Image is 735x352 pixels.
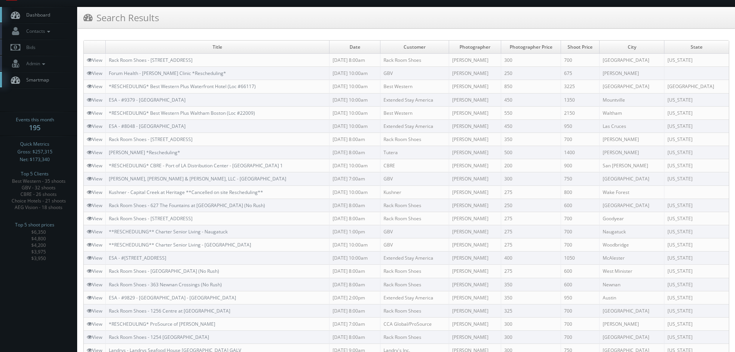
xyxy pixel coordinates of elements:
td: [PERSON_NAME] [600,146,664,159]
a: View [87,189,102,196]
td: [DATE] 10:00am [329,185,380,199]
td: Title [106,41,329,54]
td: 700 [561,212,600,225]
td: 275 [501,225,561,238]
td: Newnan [600,278,664,291]
td: 700 [561,54,600,67]
td: San [PERSON_NAME] [600,159,664,172]
td: 550 [501,106,561,119]
a: View [87,149,102,156]
td: 275 [501,212,561,225]
td: Best Western [380,80,449,93]
td: [PERSON_NAME] [449,185,501,199]
td: Rack Room Shoes [380,133,449,146]
a: View [87,202,102,209]
td: Rack Room Shoes [380,212,449,225]
td: 275 [501,265,561,278]
td: GBV [380,67,449,80]
td: CCA Global/ProSource [380,317,449,330]
td: [PERSON_NAME] [449,54,501,67]
td: 300 [501,172,561,185]
td: Mountville [600,93,664,106]
td: Las Cruces [600,119,664,133]
td: [DATE] 10:00am [329,93,380,106]
span: Net: $173,340 [20,156,50,163]
a: Kushner - Capital Creek at Heritage **Cancelled on site Rescheduling** [109,189,263,196]
a: View [87,70,102,77]
td: 600 [561,278,600,291]
a: [PERSON_NAME], [PERSON_NAME] & [PERSON_NAME], LLC - [GEOGRAPHIC_DATA] [109,175,286,182]
td: [DATE] 10:00am [329,67,380,80]
td: [DATE] 2:00pm [329,291,380,304]
td: [PERSON_NAME] [600,67,664,80]
td: 450 [501,93,561,106]
span: Top 5 shoot prices [15,221,54,229]
td: [PERSON_NAME] [449,252,501,265]
td: [US_STATE] [664,278,729,291]
td: 350 [501,291,561,304]
td: [DATE] 8:00am [329,278,380,291]
td: 675 [561,67,600,80]
td: [GEOGRAPHIC_DATA] [600,304,664,317]
td: [US_STATE] [664,119,729,133]
td: 900 [561,159,600,172]
a: **RESCHEDULING** Charter Senior Living - [GEOGRAPHIC_DATA] [109,241,251,248]
span: Bids [22,44,35,51]
td: 800 [561,185,600,199]
a: View [87,241,102,248]
td: [DATE] 8:00am [329,54,380,67]
td: Rack Room Shoes [380,265,449,278]
td: 850 [501,80,561,93]
td: [US_STATE] [664,304,729,317]
td: State [664,41,729,54]
td: [US_STATE] [664,106,729,119]
td: 200 [501,159,561,172]
td: Customer [380,41,449,54]
td: McAlester [600,252,664,265]
h3: Search Results [83,11,159,24]
td: [US_STATE] [664,265,729,278]
td: [US_STATE] [664,146,729,159]
td: [DATE] 10:00am [329,80,380,93]
td: [PERSON_NAME] [449,119,501,133]
td: [US_STATE] [664,199,729,212]
td: [DATE] 7:00am [329,317,380,330]
td: 600 [561,199,600,212]
td: [US_STATE] [664,159,729,172]
span: Gross: $257,315 [17,148,52,156]
td: Date [329,41,380,54]
td: 700 [561,225,600,238]
td: 2150 [561,106,600,119]
td: [US_STATE] [664,133,729,146]
a: View [87,97,102,103]
a: View [87,110,102,116]
td: Best Western [380,106,449,119]
td: [DATE] 10:00am [329,238,380,252]
a: View [87,57,102,63]
a: View [87,255,102,261]
strong: 195 [29,123,41,132]
td: 700 [561,304,600,317]
a: [PERSON_NAME] *Rescheduling* [109,149,180,156]
a: *RESCHEDULING* ProSource of [PERSON_NAME] [109,321,215,327]
td: City [600,41,664,54]
td: 1050 [561,252,600,265]
td: CBRE [380,159,449,172]
td: 3225 [561,80,600,93]
td: [PERSON_NAME] [449,317,501,330]
td: [PERSON_NAME] [449,304,501,317]
td: [PERSON_NAME] [449,146,501,159]
td: [PERSON_NAME] [449,199,501,212]
td: Wake Forest [600,185,664,199]
td: [DATE] 10:00am [329,106,380,119]
td: 400 [501,252,561,265]
td: [DATE] 8:00am [329,212,380,225]
td: [DATE] 8:00am [329,146,380,159]
td: Photographer [449,41,501,54]
a: Forum Health - [PERSON_NAME] Clinic *Rescheduling* [109,70,226,77]
td: 250 [501,199,561,212]
a: View [87,215,102,222]
a: *RESCHEDULING* Best Western Plus Waltham Boston (Loc #22009) [109,110,255,116]
td: 750 [561,172,600,185]
a: *RESCHEDULING* CBRE - Port of LA Distribution Center - [GEOGRAPHIC_DATA] 1 [109,162,283,169]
